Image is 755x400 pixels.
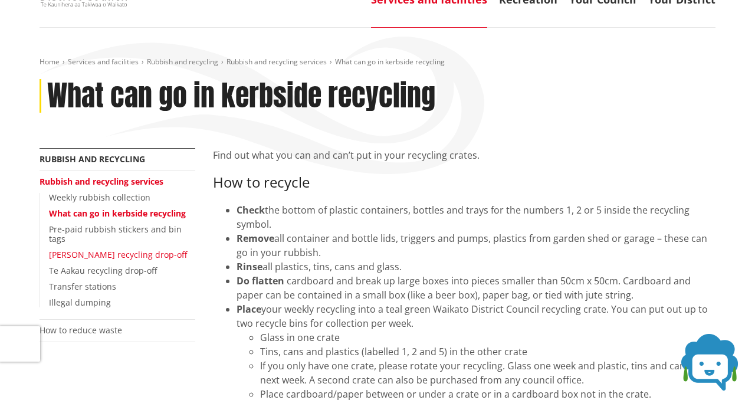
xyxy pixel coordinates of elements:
a: Rubbish and recycling services [40,176,163,187]
strong: Place [237,303,261,316]
a: Weekly rubbish collection [49,192,150,203]
li: Tins, cans and plastics (labelled 1, 2 and 5) in the other crate [260,345,715,359]
a: What can go in kerbside recycling [49,208,186,219]
p: Find out what you can and can’t put in your recycling crates. [213,148,715,162]
a: Home [40,57,60,67]
a: Te Aakau recycling drop-off [49,265,157,276]
div: all container and bottle lids, triggers and pumps, plastics from garden shed or garage – these ca... [237,231,715,260]
strong: Rinse [237,260,262,273]
a: Transfer stations [49,281,116,292]
a: [PERSON_NAME] recycling drop-off [49,249,187,260]
div: the bottom of plastic containers, bottles and trays for the numbers 1, 2 or 5 inside the recyclin... [237,203,715,231]
strong: Check [237,204,265,217]
a: Services and facilities [68,57,139,67]
a: Rubbish and recycling services [226,57,327,67]
strong: Remove [237,232,274,245]
a: Rubbish and recycling [40,153,145,165]
span: cardboard and break up large boxes into pieces smaller than 50cm x 50cm. Cardboard and paper can ... [237,274,691,301]
strong: Do flatten [237,274,284,287]
a: How to reduce waste [40,324,122,336]
div: all plastics, tins, cans and glass. [237,260,715,274]
h3: How to recycle [213,174,715,191]
li: Glass in one crate [260,330,715,345]
a: Illegal dumping [49,297,111,308]
h1: What can go in kerbside recycling [47,79,435,113]
a: Pre-paid rubbish stickers and bin tags [49,224,182,245]
li: If you only have one crate, please rotate your recycling. Glass one week and plastic, tins and ca... [260,359,715,387]
a: Rubbish and recycling [147,57,218,67]
span: What can go in kerbside recycling [335,57,445,67]
nav: breadcrumb [40,57,715,67]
